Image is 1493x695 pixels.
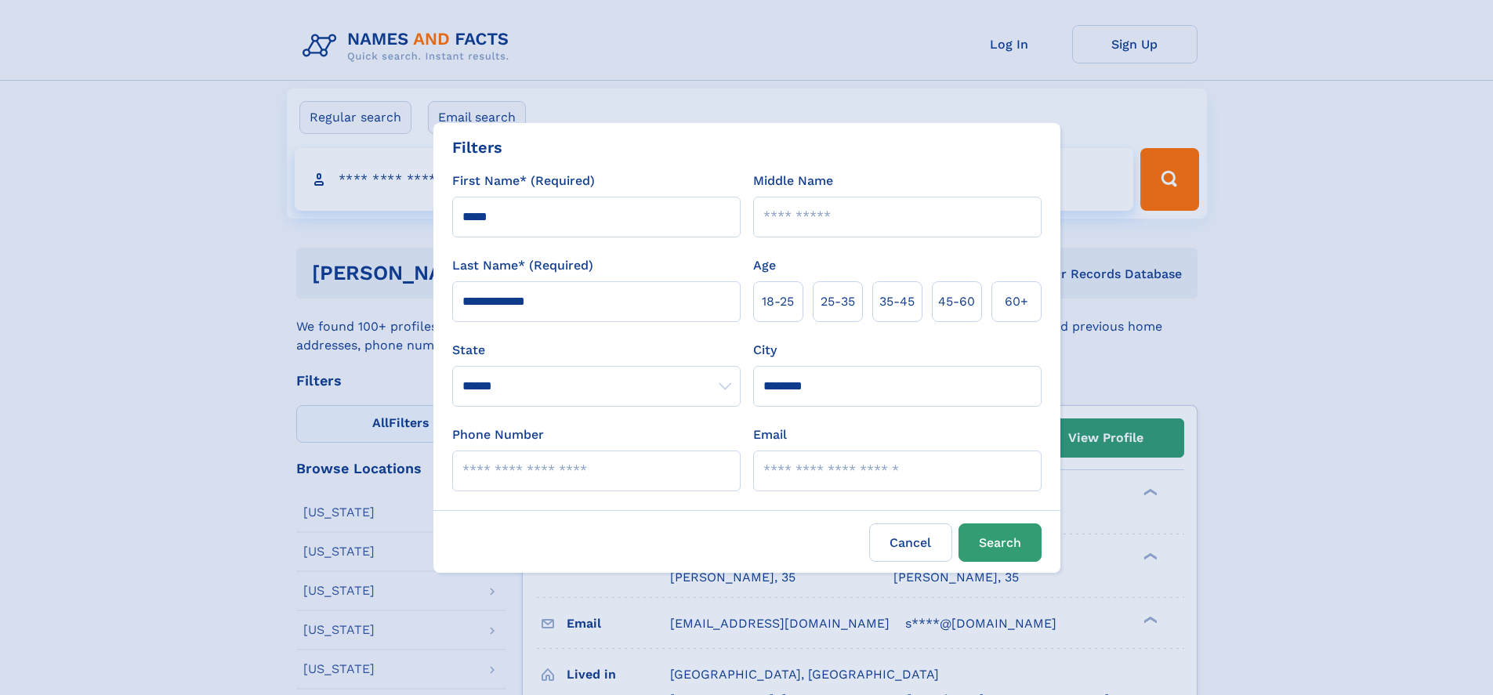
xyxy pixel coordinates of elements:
label: Phone Number [452,425,544,444]
label: State [452,341,741,360]
span: 45‑60 [938,292,975,311]
label: Last Name* (Required) [452,256,593,275]
label: City [753,341,777,360]
button: Search [958,523,1042,562]
label: Age [753,256,776,275]
label: First Name* (Required) [452,172,595,190]
label: Email [753,425,787,444]
span: 25‑35 [821,292,855,311]
span: 35‑45 [879,292,915,311]
label: Cancel [869,523,952,562]
div: Filters [452,136,502,159]
label: Middle Name [753,172,833,190]
span: 60+ [1005,292,1028,311]
span: 18‑25 [762,292,794,311]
